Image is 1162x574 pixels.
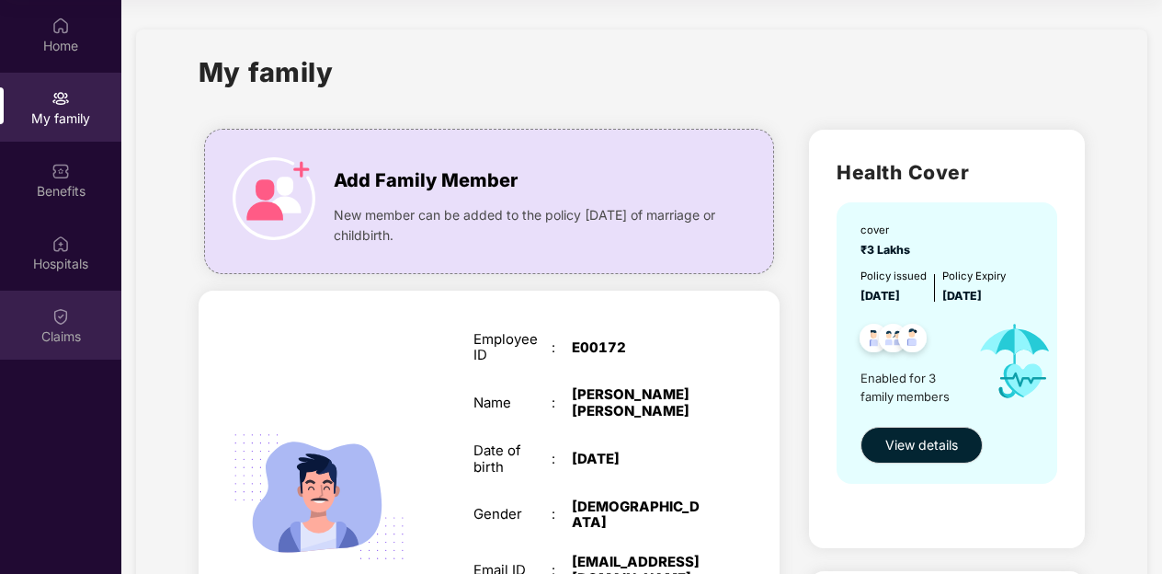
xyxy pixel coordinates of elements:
[473,507,552,523] div: Gender
[552,452,571,468] div: :
[552,507,571,523] div: :
[963,305,1066,418] img: icon
[572,452,709,468] div: [DATE]
[51,162,70,180] img: svg+xml;base64,PHN2ZyBpZD0iQmVuZWZpdHMiIHhtbG5zPSJodHRwOi8vd3d3LnczLm9yZy8yMDAwL3N2ZyIgd2lkdGg9Ij...
[890,318,935,363] img: svg+xml;base64,PHN2ZyB4bWxucz0iaHR0cDovL3d3dy53My5vcmcvMjAwMC9zdmciIHdpZHRoPSI0OC45NDMiIGhlaWdodD...
[473,332,552,365] div: Employee ID
[860,243,916,257] span: ₹3 Lakhs
[860,223,916,239] div: cover
[885,435,958,455] span: View details
[473,396,552,412] div: Name
[942,289,982,303] span: [DATE]
[199,52,334,93] h1: My family
[942,269,1006,285] div: Policy Expiry
[552,340,571,357] div: :
[334,166,518,195] span: Add Family Member
[572,387,709,420] div: [PERSON_NAME] [PERSON_NAME]
[860,269,927,285] div: Policy issued
[860,369,963,407] span: Enabled for 3 family members
[871,318,916,363] img: svg+xml;base64,PHN2ZyB4bWxucz0iaHR0cDovL3d3dy53My5vcmcvMjAwMC9zdmciIHdpZHRoPSI0OC45MTUiIGhlaWdodD...
[572,499,709,533] div: [DEMOGRAPHIC_DATA]
[51,307,70,326] img: svg+xml;base64,PHN2ZyBpZD0iQ2xhaW0iIHhtbG5zPSJodHRwOi8vd3d3LnczLm9yZy8yMDAwL3N2ZyIgd2lkdGg9IjIwIi...
[572,340,709,357] div: E00172
[860,289,900,303] span: [DATE]
[837,157,1057,188] h2: Health Cover
[51,89,70,108] img: svg+xml;base64,PHN2ZyB3aWR0aD0iMjAiIGhlaWdodD0iMjAiIHZpZXdCb3g9IjAgMCAyMCAyMCIgZmlsbD0ibm9uZSIgeG...
[51,235,70,253] img: svg+xml;base64,PHN2ZyBpZD0iSG9zcGl0YWxzIiB4bWxucz0iaHR0cDovL3d3dy53My5vcmcvMjAwMC9zdmciIHdpZHRoPS...
[851,318,896,363] img: svg+xml;base64,PHN2ZyB4bWxucz0iaHR0cDovL3d3dy53My5vcmcvMjAwMC9zdmciIHdpZHRoPSI0OC45NDMiIGhlaWdodD...
[51,17,70,35] img: svg+xml;base64,PHN2ZyBpZD0iSG9tZSIgeG1sbnM9Imh0dHA6Ly93d3cudzMub3JnLzIwMDAvc3ZnIiB3aWR0aD0iMjAiIG...
[552,396,571,412] div: :
[473,443,552,476] div: Date of birth
[860,427,983,464] button: View details
[334,205,719,246] span: New member can be added to the policy [DATE] of marriage or childbirth.
[233,157,315,240] img: icon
